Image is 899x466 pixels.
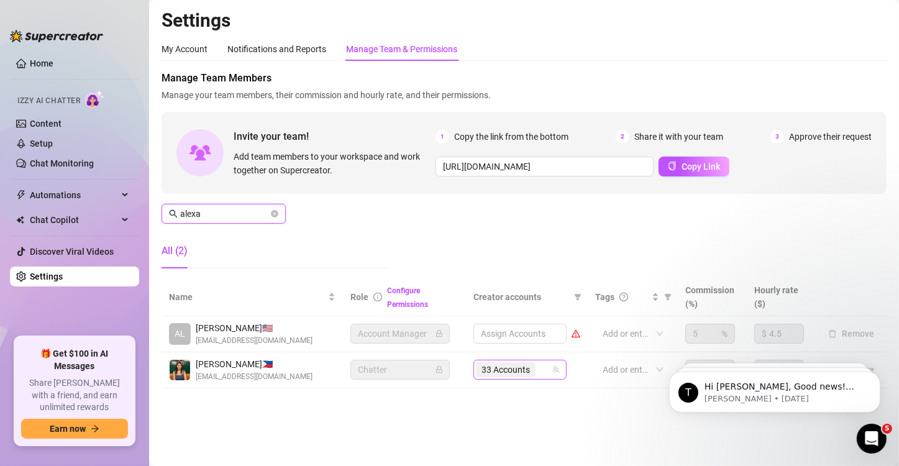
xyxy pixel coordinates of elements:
img: Chat Copilot [16,216,24,224]
a: Home [30,58,53,68]
iframe: Intercom live chat [857,424,887,454]
span: filter [662,288,674,306]
span: Share [PERSON_NAME] with a friend, and earn unlimited rewards [21,377,128,414]
span: Role [350,292,368,302]
input: Search members [180,207,268,221]
span: Izzy AI Chatter [17,95,80,107]
span: arrow-right [91,424,99,433]
span: 1 [436,130,449,144]
span: Chatter [358,360,442,379]
span: [PERSON_NAME] 🇺🇸 [196,321,313,335]
div: Manage Team & Permissions [346,42,457,56]
span: Earn now [50,424,86,434]
div: All (2) [162,244,188,258]
span: AL [175,327,185,340]
iframe: Intercom notifications message [650,345,899,432]
span: 33 Accounts [476,362,536,377]
img: AI Chatter [85,90,104,108]
a: Content [30,119,62,129]
a: Discover Viral Videos [30,247,114,257]
span: filter [664,293,672,301]
a: Chat Monitoring [30,158,94,168]
span: Manage Team Members [162,71,887,86]
span: Tags [595,290,614,304]
img: Alexa Liane Malubay [170,360,190,380]
div: Notifications and Reports [227,42,326,56]
span: 33 Accounts [481,363,530,377]
span: filter [574,293,582,301]
span: warning [572,329,580,338]
span: Automations [30,185,118,205]
span: Chat Copilot [30,210,118,230]
span: Name [169,290,326,304]
span: Copy the link from the bottom [454,130,568,144]
a: Settings [30,272,63,281]
span: thunderbolt [16,190,26,200]
span: Account Manager [358,324,442,343]
a: Setup [30,139,53,148]
span: search [169,209,178,218]
span: Approve their request [789,130,872,144]
span: filter [572,288,584,306]
th: Name [162,278,343,316]
div: My Account [162,42,208,56]
span: lock [436,330,443,337]
span: Manage your team members, their commission and hourly rate, and their permissions. [162,88,887,102]
span: [PERSON_NAME] 🇵🇭 [196,357,313,371]
img: logo-BBDzfeDw.svg [10,30,103,42]
span: [EMAIL_ADDRESS][DOMAIN_NAME] [196,371,313,383]
th: Hourly rate ($) [747,278,816,316]
span: question-circle [619,293,628,301]
span: 2 [616,130,629,144]
span: lock [436,366,443,373]
span: Creator accounts [473,290,569,304]
span: Share it with your team [634,130,723,144]
span: 🎁 Get $100 in AI Messages [21,348,128,372]
span: info-circle [373,293,382,301]
a: Configure Permissions [387,286,428,309]
button: Remove [823,326,879,341]
button: Earn nowarrow-right [21,419,128,439]
span: 5 [882,424,892,434]
h2: Settings [162,9,887,32]
span: Invite your team! [234,129,436,144]
button: Copy Link [659,157,729,176]
span: team [552,366,560,373]
span: [EMAIL_ADDRESS][DOMAIN_NAME] [196,335,313,347]
span: copy [668,162,677,170]
span: 3 [770,130,784,144]
th: Commission (%) [678,278,747,316]
span: Copy Link [682,162,720,171]
span: Add team members to your workspace and work together on Supercreator. [234,150,431,177]
button: close-circle [271,210,278,217]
